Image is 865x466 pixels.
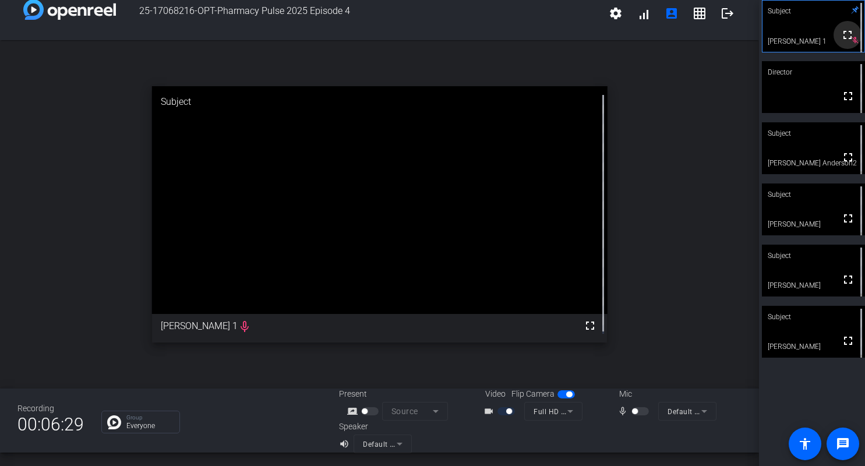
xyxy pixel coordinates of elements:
[617,404,631,418] mat-icon: mic_none
[841,211,855,225] mat-icon: fullscreen
[762,183,865,206] div: Subject
[665,6,679,20] mat-icon: account_box
[107,415,121,429] img: Chat Icon
[339,421,409,433] div: Speaker
[762,122,865,144] div: Subject
[841,273,855,287] mat-icon: fullscreen
[511,388,555,400] span: Flip Camera
[841,334,855,348] mat-icon: fullscreen
[836,437,850,451] mat-icon: message
[762,306,865,328] div: Subject
[485,388,506,400] span: Video
[583,319,597,333] mat-icon: fullscreen
[339,388,456,400] div: Present
[152,86,608,118] div: Subject
[721,6,735,20] mat-icon: logout
[339,437,353,451] mat-icon: volume_up
[347,404,361,418] mat-icon: screen_share_outline
[798,437,812,451] mat-icon: accessibility
[609,6,623,20] mat-icon: settings
[841,150,855,164] mat-icon: fullscreen
[483,404,497,418] mat-icon: videocam_outline
[841,89,855,103] mat-icon: fullscreen
[126,422,174,429] p: Everyone
[126,415,174,421] p: Group
[17,403,84,415] div: Recording
[762,61,865,83] div: Director
[762,245,865,267] div: Subject
[17,410,84,439] span: 00:06:29
[693,6,707,20] mat-icon: grid_on
[608,388,724,400] div: Mic
[841,28,855,42] mat-icon: fullscreen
